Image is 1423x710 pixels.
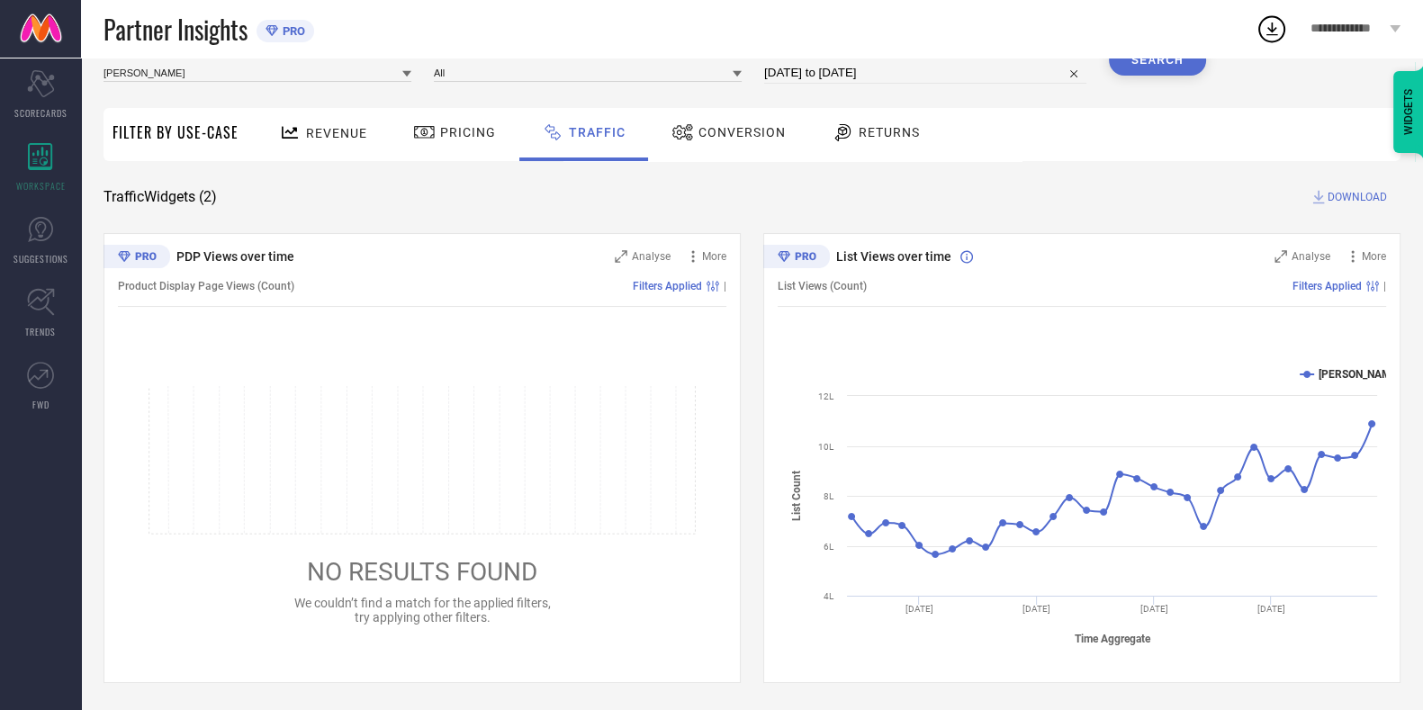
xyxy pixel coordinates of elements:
span: Filter By Use-Case [113,121,239,143]
span: Traffic [569,125,626,139]
span: Analyse [1292,250,1330,263]
span: SCORECARDS [14,106,68,120]
button: Search [1109,45,1206,76]
text: 8L [824,491,834,501]
span: More [702,250,726,263]
span: | [724,280,726,292]
span: Conversion [698,125,786,139]
span: Product Display Page Views (Count) [118,280,294,292]
text: 12L [818,391,834,401]
text: [DATE] [1140,604,1168,614]
span: TRENDS [25,325,56,338]
span: | [1383,280,1386,292]
text: 10L [818,442,834,452]
text: 6L [824,542,834,552]
text: [DATE] [1257,604,1285,614]
span: Traffic Widgets ( 2 ) [104,188,217,206]
span: List Views over time [836,249,951,264]
span: List Views (Count) [778,280,867,292]
tspan: Time Aggregate [1075,632,1151,644]
input: Select time period [764,62,1086,84]
span: PDP Views over time [176,249,294,264]
span: Revenue [306,126,367,140]
text: 4L [824,591,834,601]
span: Analyse [632,250,671,263]
span: Pricing [440,125,496,139]
text: [DATE] [905,604,933,614]
span: FWD [32,398,50,411]
svg: Zoom [615,250,627,263]
span: PRO [278,24,305,38]
span: More [1362,250,1386,263]
span: Returns [859,125,920,139]
span: SUGGESTIONS [14,252,68,265]
span: DOWNLOAD [1328,188,1387,206]
svg: Zoom [1274,250,1287,263]
span: We couldn’t find a match for the applied filters, try applying other filters. [294,596,551,625]
text: [PERSON_NAME] [1319,368,1400,381]
span: Partner Insights [104,11,248,48]
span: WORKSPACE [16,179,66,193]
text: [DATE] [1022,604,1050,614]
span: Filters Applied [1292,280,1362,292]
tspan: List Count [790,471,803,521]
div: Premium [763,245,830,272]
span: NO RESULTS FOUND [307,557,537,587]
span: Filters Applied [633,280,702,292]
div: Premium [104,245,170,272]
div: Open download list [1256,13,1288,45]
